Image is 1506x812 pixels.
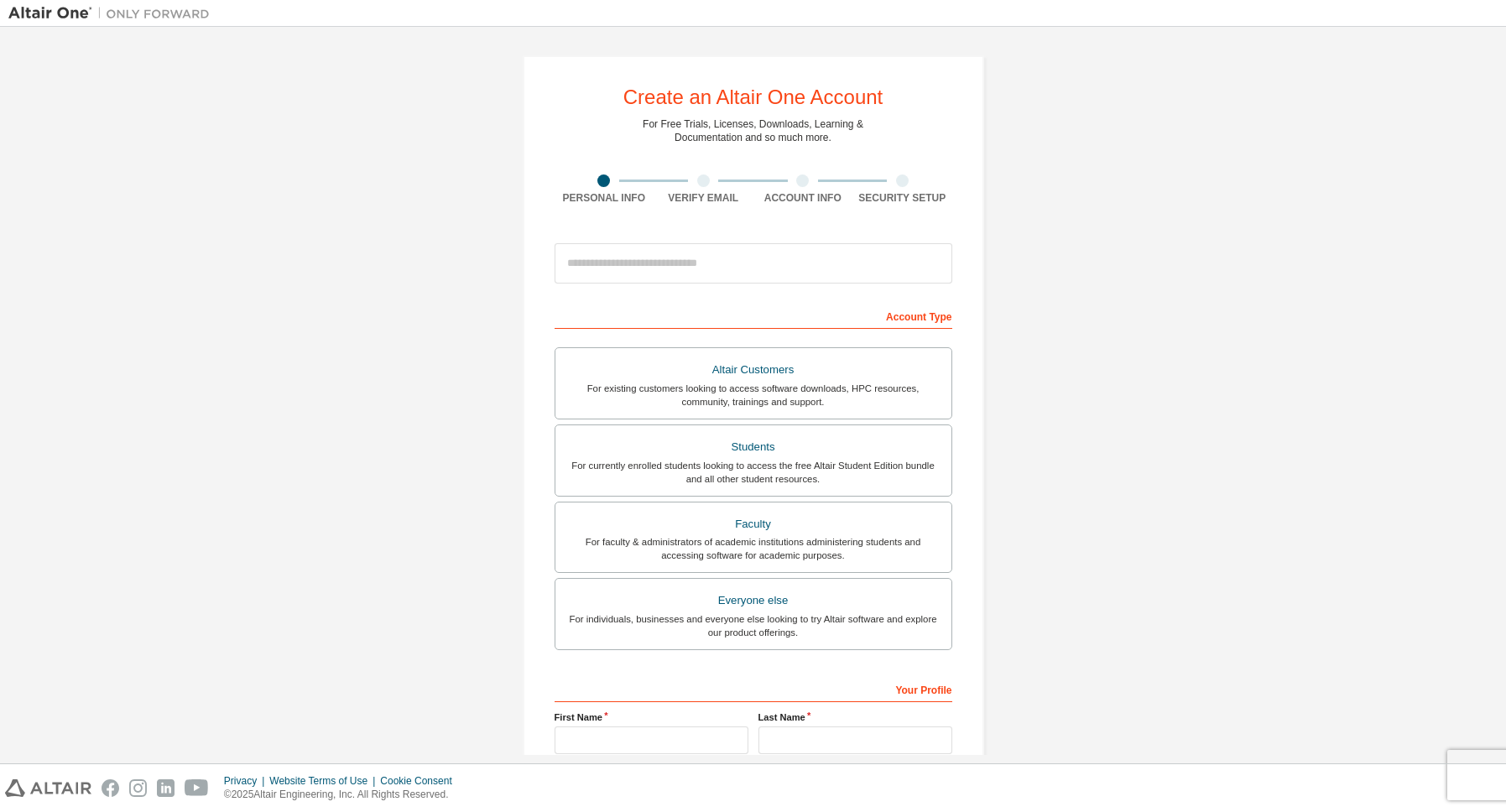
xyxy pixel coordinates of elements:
p: © 2025 Altair Engineering, Inc. All Rights Reserved. [224,788,462,802]
div: Students [565,435,941,459]
img: instagram.svg [129,779,147,797]
div: Website Terms of Use [269,774,380,788]
div: For existing customers looking to access software downloads, HPC resources, community, trainings ... [565,382,941,409]
div: For individuals, businesses and everyone else looking to try Altair software and explore our prod... [565,612,941,639]
label: First Name [555,710,748,724]
div: Verify Email [654,191,753,205]
div: Cookie Consent [380,774,461,788]
div: Your Profile [555,675,952,702]
img: facebook.svg [102,779,119,797]
img: youtube.svg [185,779,209,797]
div: Everyone else [565,589,941,612]
div: For Free Trials, Licenses, Downloads, Learning & Documentation and so much more. [643,117,863,144]
div: Create an Altair One Account [623,87,883,107]
label: Last Name [758,710,952,724]
img: linkedin.svg [157,779,175,797]
div: Personal Info [555,191,654,205]
div: Account Type [555,302,952,329]
div: Altair Customers [565,358,941,382]
img: altair_logo.svg [5,779,91,797]
div: For faculty & administrators of academic institutions administering students and accessing softwa... [565,535,941,562]
img: Altair One [8,5,218,22]
div: Security Setup [852,191,952,205]
div: Faculty [565,513,941,536]
div: Privacy [224,774,269,788]
div: For currently enrolled students looking to access the free Altair Student Edition bundle and all ... [565,459,941,486]
div: Account Info [753,191,853,205]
